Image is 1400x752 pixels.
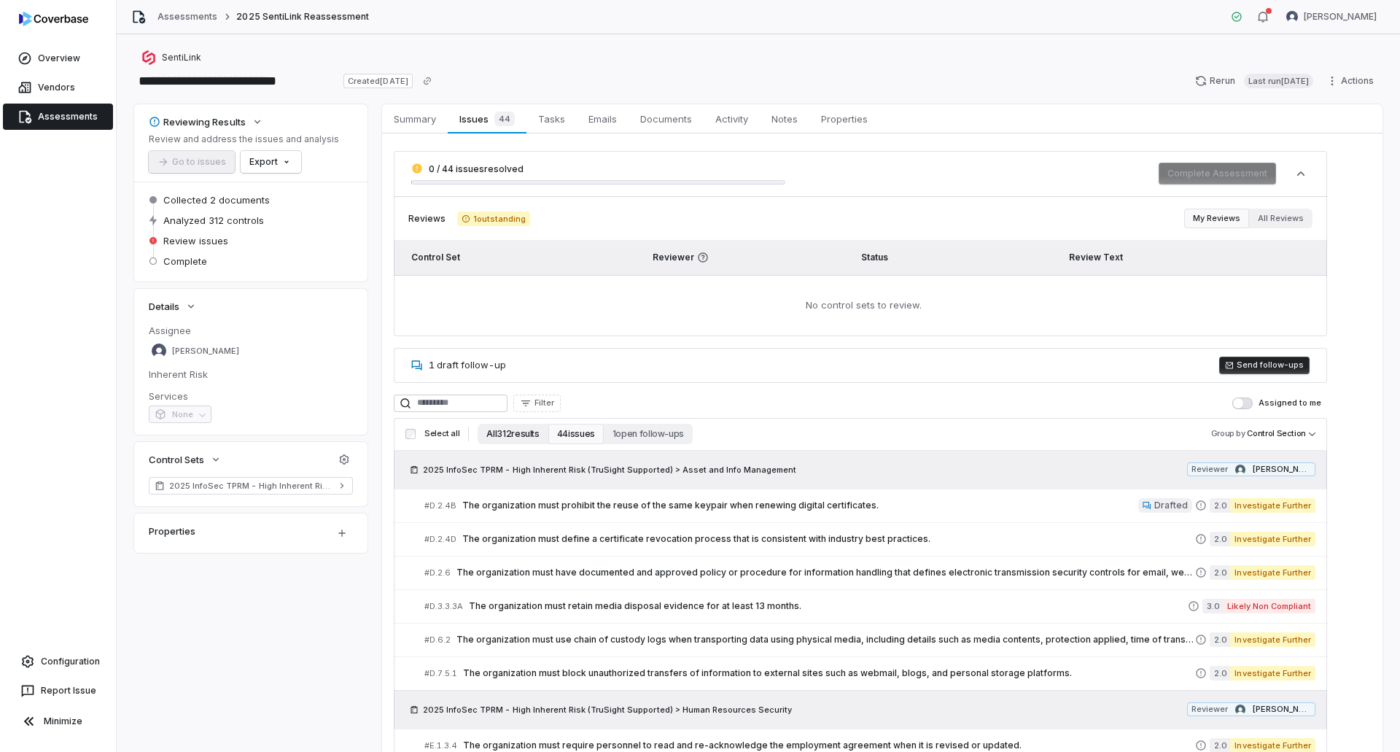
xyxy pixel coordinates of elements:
[3,74,113,101] a: Vendors
[394,275,1327,336] td: No control sets to review.
[1230,498,1315,513] span: Investigate Further
[456,567,1195,578] span: The organization must have documented and approved policy or procedure for information handling t...
[1184,209,1249,228] button: My Reviews
[429,163,524,174] span: 0 / 44 issues resolved
[1235,705,1245,715] img: Curtis Nohl avatar
[144,109,268,135] button: Reviewing Results
[1184,209,1312,228] div: Review filter
[424,489,1315,522] a: #D.2.4BThe organization must prohibit the reuse of the same keypair when renewing digital certifi...
[1249,209,1312,228] button: All Reviews
[405,429,416,439] input: Select all
[1230,565,1315,580] span: Investigate Further
[424,534,456,545] span: # D.2.4D
[1211,428,1245,438] span: Group by
[169,480,332,492] span: 2025 InfoSec TPRM - High Inherent Risk (TruSight Supported)
[149,324,353,337] dt: Assignee
[157,11,217,23] a: Assessments
[1210,632,1230,647] span: 2.0
[241,151,301,173] button: Export
[1244,74,1313,88] span: Last run [DATE]
[149,300,179,313] span: Details
[1069,252,1123,263] span: Review Text
[583,109,623,128] span: Emails
[6,707,110,736] button: Minimize
[424,740,457,751] span: # E.1.3.4
[548,424,604,444] button: 44 issues
[462,533,1195,545] span: The organization must define a certificate revocation process that is consistent with industry be...
[861,252,888,263] span: Status
[766,109,804,128] span: Notes
[463,667,1195,679] span: The organization must block unauthorized transfers of information to external sites such as webma...
[424,557,1315,589] a: #D.2.6The organization must have documented and approved policy or procedure for information hand...
[411,252,460,263] span: Control Set
[144,446,226,473] button: Control Sets
[424,500,456,511] span: # D.2.4B
[454,109,520,129] span: Issues
[149,453,204,466] span: Control Sets
[162,52,201,63] span: SentiLink
[424,567,451,578] span: # D.2.6
[709,109,754,128] span: Activity
[408,213,446,225] span: Reviews
[815,109,874,128] span: Properties
[144,293,201,319] button: Details
[1219,357,1310,374] button: Send follow-ups
[1235,465,1245,475] img: Curtis Nohl avatar
[388,109,442,128] span: Summary
[149,389,353,403] dt: Services
[1230,532,1315,546] span: Investigate Further
[1253,704,1311,715] span: [PERSON_NAME]
[3,104,113,130] a: Assessments
[513,395,561,412] button: Filter
[163,214,264,227] span: Analyzed 312 controls
[343,74,412,88] span: Created [DATE]
[494,112,515,126] span: 44
[149,115,246,128] div: Reviewing Results
[19,12,88,26] img: logo-D7KZi-bG.svg
[424,624,1315,656] a: #D.6.2The organization must use chain of custody logs when transporting data using physical media...
[424,635,451,646] span: # D.6.2
[172,346,239,357] span: [PERSON_NAME]
[1210,498,1230,513] span: 2.0
[1223,599,1315,613] span: Likely Non Compliant
[1191,464,1228,475] span: Reviewer
[149,368,353,381] dt: Inherent Risk
[1232,398,1253,409] button: Assigned to me
[463,740,1195,751] span: The organization must require personnel to read and re-acknowledge the employment agreement when ...
[423,704,792,716] span: 2025 InfoSec TPRM - High Inherent Risk (TruSight Supported) > Human Resources Security
[462,500,1138,511] span: The organization must prohibit the reuse of the same keypair when renewing digital certificates.
[1253,464,1311,475] span: [PERSON_NAME]
[149,477,353,495] a: 2025 InfoSec TPRM - High Inherent Risk (TruSight Supported)
[423,464,796,476] span: 2025 InfoSec TPRM - High Inherent Risk (TruSight Supported) > Asset and Info Management
[236,11,369,23] span: 2025 SentiLink Reassessment
[634,109,698,128] span: Documents
[163,255,207,268] span: Complete
[1230,632,1315,647] span: Investigate Further
[478,424,548,444] button: All 312 results
[414,68,440,94] button: Copy link
[1277,6,1385,28] button: Jason Boland avatar[PERSON_NAME]
[1322,70,1382,92] button: Actions
[1210,532,1230,546] span: 2.0
[424,657,1315,690] a: #D.7.5.1The organization must block unauthorized transfers of information to external sites such ...
[1230,666,1315,681] span: Investigate Further
[6,678,110,704] button: Report Issue
[424,601,463,612] span: # D.3.3.3A
[149,133,339,145] p: Review and address the issues and analysis
[3,45,113,71] a: Overview
[1232,398,1321,409] label: Assigned to me
[653,252,844,263] span: Reviewer
[424,428,459,439] span: Select all
[163,234,228,247] span: Review issues
[1304,11,1377,23] span: [PERSON_NAME]
[6,648,110,675] a: Configuration
[1210,666,1230,681] span: 2.0
[1154,500,1188,511] span: Drafted
[457,212,530,226] span: 1 outstanding
[1210,565,1230,580] span: 2.0
[152,344,166,358] img: Jason Boland avatar
[1286,11,1298,23] img: Jason Boland avatar
[429,359,506,371] span: 1 draft follow-up
[424,523,1315,556] a: #D.2.4DThe organization must define a certificate revocation process that is consistent with indu...
[424,590,1315,623] a: #D.3.3.3AThe organization must retain media disposal evidence for at least 13 months.3.0Likely No...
